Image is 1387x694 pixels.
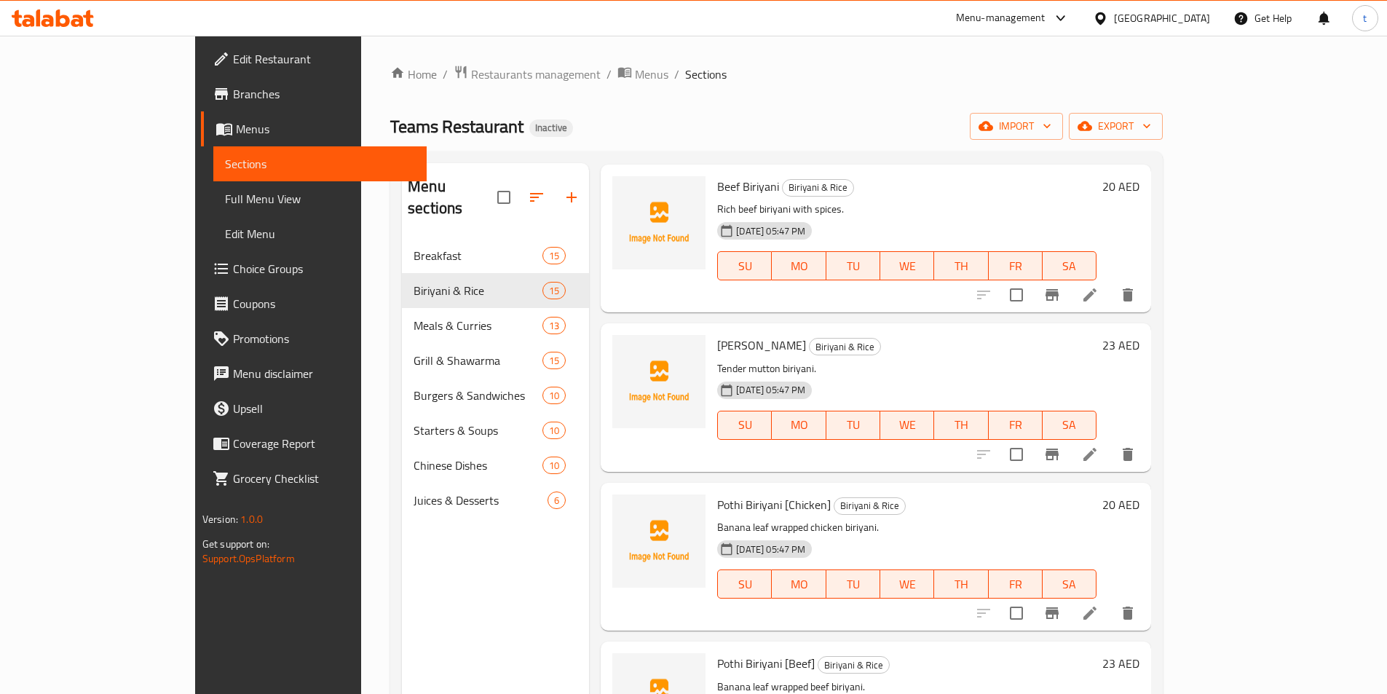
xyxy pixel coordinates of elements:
span: Biriyani & Rice [818,657,889,674]
button: SU [717,569,772,599]
button: TH [934,251,988,280]
span: Promotions [233,330,415,347]
span: Select to update [1001,598,1032,628]
h6: 23 AED [1102,335,1139,355]
button: TU [826,569,880,599]
span: Meals & Curries [414,317,542,334]
span: SU [724,256,766,277]
nav: breadcrumb [390,65,1163,84]
div: [GEOGRAPHIC_DATA] [1114,10,1210,26]
span: Juices & Desserts [414,492,548,509]
div: items [542,387,566,404]
span: Burgers & Sandwiches [414,387,542,404]
a: Upsell [201,391,427,426]
div: Biriyani & Rice [782,179,854,197]
span: Biriyani & Rice [810,339,880,355]
a: Promotions [201,321,427,356]
button: export [1069,113,1163,140]
span: SA [1048,256,1091,277]
button: MO [772,411,826,440]
span: t [1363,10,1367,26]
span: Sections [225,155,415,173]
button: SU [717,251,772,280]
a: Full Menu View [213,181,427,216]
span: WE [886,574,928,595]
span: 10 [543,459,565,473]
span: Biriyani & Rice [783,179,853,196]
li: / [443,66,448,83]
a: Edit menu item [1081,286,1099,304]
span: SA [1048,414,1091,435]
a: Menus [201,111,427,146]
span: Beef Biriyani [717,176,779,197]
span: 13 [543,319,565,333]
img: Mutton Biriyani [612,335,706,428]
span: Biriyani & Rice [414,282,542,299]
span: WE [886,256,928,277]
li: / [606,66,612,83]
nav: Menu sections [402,232,589,524]
span: Sections [685,66,727,83]
span: [PERSON_NAME] [717,334,806,356]
button: SA [1043,569,1096,599]
div: Breakfast15 [402,238,589,273]
span: Pothi Biriyani [Chicken] [717,494,831,516]
span: Sort sections [519,180,554,215]
span: SU [724,414,766,435]
span: Menus [236,120,415,138]
span: FR [995,574,1037,595]
button: FR [989,251,1043,280]
button: delete [1110,596,1145,631]
a: Edit menu item [1081,604,1099,622]
button: WE [880,569,934,599]
a: Edit Menu [213,216,427,251]
span: MO [778,574,820,595]
div: Burgers & Sandwiches10 [402,378,589,413]
div: Starters & Soups [414,422,542,439]
div: items [542,282,566,299]
span: Breakfast [414,247,542,264]
div: Biriyani & Rice [834,497,906,515]
img: Pothi Biriyani [Chicken] [612,494,706,588]
a: Choice Groups [201,251,427,286]
span: TU [832,256,874,277]
div: Juices & Desserts6 [402,483,589,518]
span: SU [724,574,766,595]
span: Grocery Checklist [233,470,415,487]
button: Add section [554,180,589,215]
div: items [548,492,566,509]
span: 15 [543,249,565,263]
span: Coupons [233,295,415,312]
div: items [542,457,566,474]
button: delete [1110,437,1145,472]
a: Menu disclaimer [201,356,427,391]
span: 1.0.0 [240,510,263,529]
button: SU [717,411,772,440]
span: 10 [543,389,565,403]
div: Inactive [529,119,573,137]
h6: 23 AED [1102,653,1139,674]
div: Menu-management [956,9,1046,27]
span: Restaurants management [471,66,601,83]
span: TU [832,414,874,435]
span: [DATE] 05:47 PM [730,383,811,397]
span: MO [778,414,820,435]
span: 6 [548,494,565,508]
span: FR [995,414,1037,435]
a: Support.OpsPlatform [202,549,295,568]
span: WE [886,414,928,435]
button: MO [772,251,826,280]
span: TH [940,574,982,595]
a: Edit menu item [1081,446,1099,463]
button: SA [1043,251,1096,280]
span: 15 [543,284,565,298]
span: TH [940,414,982,435]
h6: 20 AED [1102,494,1139,515]
span: export [1080,117,1151,135]
a: Sections [213,146,427,181]
span: Select to update [1001,439,1032,470]
span: Biriyani & Rice [834,497,905,514]
span: import [981,117,1051,135]
button: MO [772,569,826,599]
